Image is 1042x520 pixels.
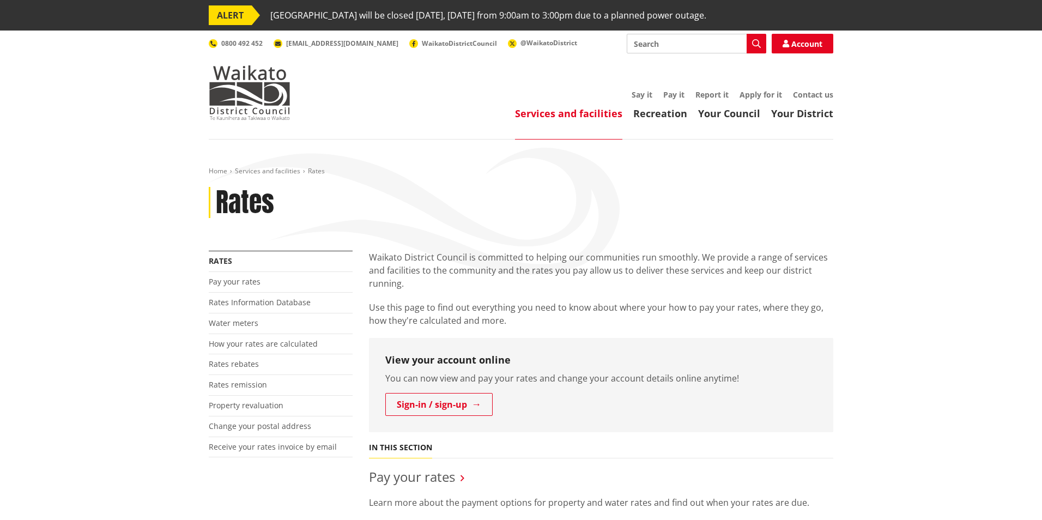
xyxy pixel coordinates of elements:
[216,187,274,219] h1: Rates
[793,89,833,100] a: Contact us
[663,89,684,100] a: Pay it
[520,38,577,47] span: @WaikatoDistrict
[385,372,817,385] p: You can now view and pay your rates and change your account details online anytime!
[385,354,817,366] h3: View your account online
[270,5,706,25] span: [GEOGRAPHIC_DATA] will be closed [DATE], [DATE] from 9:00am to 3:00pm due to a planned power outage.
[515,107,622,120] a: Services and facilities
[409,39,497,48] a: WaikatoDistrictCouncil
[632,89,652,100] a: Say it
[627,34,766,53] input: Search input
[209,421,311,431] a: Change your postal address
[209,442,337,452] a: Receive your rates invoice by email
[209,166,227,176] a: Home
[209,379,267,390] a: Rates remission
[740,89,782,100] a: Apply for it
[698,107,760,120] a: Your Council
[209,5,252,25] span: ALERT
[369,443,432,452] h5: In this section
[209,39,263,48] a: 0800 492 452
[209,167,833,176] nav: breadcrumb
[274,39,398,48] a: [EMAIL_ADDRESS][DOMAIN_NAME]
[508,38,577,47] a: @WaikatoDistrict
[695,89,729,100] a: Report it
[209,338,318,349] a: How your rates are calculated
[771,107,833,120] a: Your District
[286,39,398,48] span: [EMAIL_ADDRESS][DOMAIN_NAME]
[308,166,325,176] span: Rates
[369,496,833,509] p: Learn more about the payment options for property and water rates and find out when your rates ar...
[209,400,283,410] a: Property revaluation
[369,468,455,486] a: Pay your rates
[209,276,260,287] a: Pay your rates
[369,301,833,327] p: Use this page to find out everything you need to know about where your how to pay your rates, whe...
[235,166,300,176] a: Services and facilities
[385,393,493,416] a: Sign-in / sign-up
[209,318,258,328] a: Water meters
[772,34,833,53] a: Account
[209,297,311,307] a: Rates Information Database
[209,359,259,369] a: Rates rebates
[209,65,290,120] img: Waikato District Council - Te Kaunihera aa Takiwaa o Waikato
[633,107,687,120] a: Recreation
[422,39,497,48] span: WaikatoDistrictCouncil
[369,251,833,290] p: Waikato District Council is committed to helping our communities run smoothly. We provide a range...
[221,39,263,48] span: 0800 492 452
[209,256,232,266] a: Rates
